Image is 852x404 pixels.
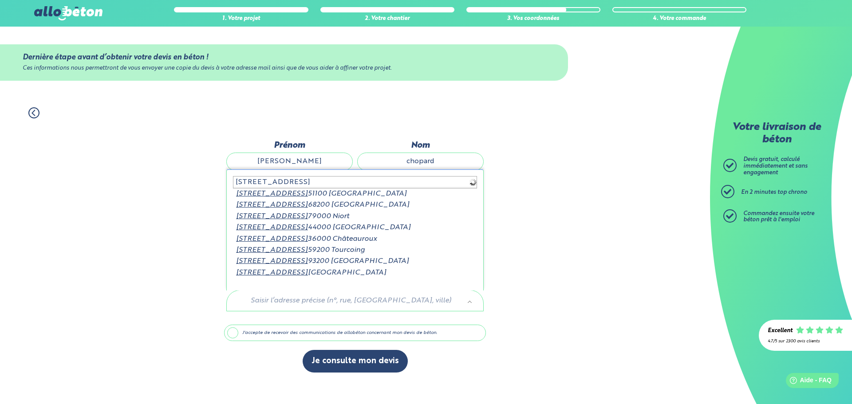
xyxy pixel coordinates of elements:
span: [STREET_ADDRESS] [236,190,308,197]
span: [STREET_ADDRESS] [236,258,308,265]
div: [GEOGRAPHIC_DATA] [233,267,477,278]
div: 36000 Châteauroux [233,234,477,245]
iframe: Help widget launcher [773,369,842,394]
span: [STREET_ADDRESS] [236,247,308,254]
span: [STREET_ADDRESS] [236,269,308,276]
span: [STREET_ADDRESS] [236,224,308,231]
div: 59200 Tourcoing [233,245,477,256]
div: 51100 [GEOGRAPHIC_DATA] [233,188,477,200]
span: [STREET_ADDRESS] [236,213,308,220]
div: 68200 [GEOGRAPHIC_DATA] [233,200,477,211]
div: 44000 [GEOGRAPHIC_DATA] [233,222,477,233]
span: [STREET_ADDRESS] [236,201,308,208]
div: 93200 [GEOGRAPHIC_DATA] [233,256,477,267]
span: [STREET_ADDRESS] [236,235,308,243]
div: 79000 Niort [233,211,477,222]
